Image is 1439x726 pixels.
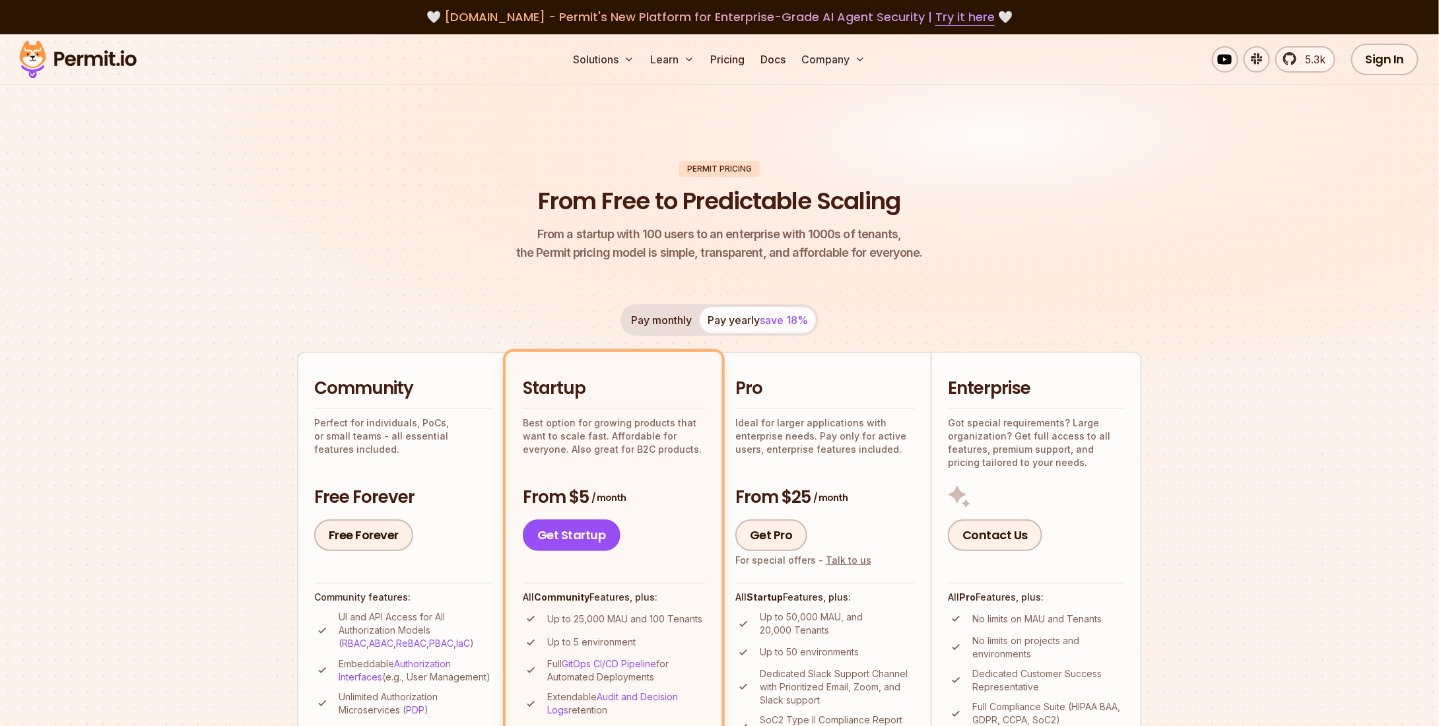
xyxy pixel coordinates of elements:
[948,591,1125,604] h4: All Features, plus:
[755,46,791,73] a: Docs
[705,46,750,73] a: Pricing
[339,657,492,684] p: Embeddable (e.g., User Management)
[523,416,705,456] p: Best option for growing products that want to scale fast. Affordable for everyone. Also great for...
[516,225,923,244] span: From a startup with 100 users to an enterprise with 1000s of tenants,
[369,638,393,649] a: ABAC
[396,638,426,649] a: ReBAC
[523,486,705,510] h3: From $5
[429,638,453,649] a: PBAC
[735,554,871,567] div: For special offers -
[516,225,923,262] p: the Permit pricing model is simple, transparent, and affordable for everyone.
[547,636,636,649] p: Up to 5 environment
[339,690,492,717] p: Unlimited Authorization Microservices ( )
[523,519,620,551] a: Get Startup
[972,634,1125,661] p: No limits on projects and environments
[1298,51,1326,67] span: 5.3k
[972,612,1102,626] p: No limits on MAU and Tenants
[591,491,626,504] span: / month
[760,667,915,707] p: Dedicated Slack Support Channel with Prioritized Email, Zoom, and Slack support
[562,658,656,669] a: GitOps CI/CD Pipeline
[456,638,470,649] a: IaC
[972,667,1125,694] p: Dedicated Customer Success Representative
[735,486,915,510] h3: From $25
[948,377,1125,401] h2: Enterprise
[735,416,915,456] p: Ideal for larger applications with enterprise needs. Pay only for active users, enterprise featur...
[623,307,700,333] button: Pay monthly
[948,416,1125,469] p: Got special requirements? Large organization? Get full access to all features, premium support, a...
[747,591,783,603] strong: Startup
[796,46,871,73] button: Company
[314,591,492,604] h4: Community features:
[406,704,424,715] a: PDP
[13,37,143,82] img: Permit logo
[547,612,702,626] p: Up to 25,000 MAU and 100 Tenants
[339,610,492,650] p: UI and API Access for All Authorization Models ( , , , , )
[735,591,915,604] h4: All Features, plus:
[948,519,1042,551] a: Contact Us
[735,519,807,551] a: Get Pro
[342,638,366,649] a: RBAC
[314,416,492,456] p: Perfect for individuals, PoCs, or small teams - all essential features included.
[547,657,705,684] p: Full for Automated Deployments
[314,377,492,401] h2: Community
[568,46,640,73] button: Solutions
[547,691,678,715] a: Audit and Decision Logs
[679,161,760,177] div: Permit Pricing
[314,486,492,510] h3: Free Forever
[523,591,705,604] h4: All Features, plus:
[444,9,995,25] span: [DOMAIN_NAME] - Permit's New Platform for Enterprise-Grade AI Agent Security |
[1275,46,1335,73] a: 5.3k
[826,554,871,566] a: Talk to us
[523,377,705,401] h2: Startup
[539,185,901,218] h1: From Free to Predictable Scaling
[534,591,589,603] strong: Community
[760,610,915,637] p: Up to 50,000 MAU, and 20,000 Tenants
[813,491,848,504] span: / month
[735,377,915,401] h2: Pro
[339,658,451,682] a: Authorization Interfaces
[935,9,995,26] a: Try it here
[32,8,1407,26] div: 🤍 🤍
[547,690,705,717] p: Extendable retention
[959,591,976,603] strong: Pro
[760,645,859,659] p: Up to 50 environments
[314,519,413,551] a: Free Forever
[1351,44,1419,75] a: Sign In
[645,46,700,73] button: Learn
